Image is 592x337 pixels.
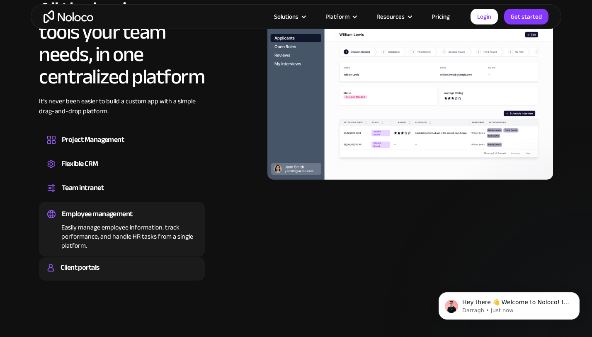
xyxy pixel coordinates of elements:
div: Project Management [62,134,124,146]
a: Get started [504,9,548,24]
div: It’s never been easier to build a custom app with a simple drag-and-drop platform. [39,96,205,129]
div: Client portals [61,261,99,274]
a: Pricing [421,11,460,22]
a: home [44,10,93,23]
div: Design custom project management tools to speed up workflows, track progress, and optimize your t... [47,146,197,149]
div: Solutions [274,11,298,22]
a: Login [471,9,498,24]
div: Set up a central space for your team to collaborate, share information, and stay up to date on co... [47,194,197,197]
div: Easily manage employee information, track performance, and handle HR tasks from a single platform. [47,220,197,250]
div: Resources [366,11,421,22]
div: Flexible CRM [61,158,98,170]
div: Team intranet [62,182,104,194]
div: Create a custom CRM that you can adapt to your business’s needs, centralize your workflows, and m... [47,170,197,173]
div: Platform [325,11,349,22]
div: Build a secure, fully-branded, and personalized client portal that lets your customers self-serve. [47,274,197,276]
div: Solutions [264,11,315,22]
div: Platform [315,11,366,22]
div: Resources [376,11,405,22]
div: Employee management [62,208,133,220]
iframe: Intercom notifications message [426,275,592,333]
